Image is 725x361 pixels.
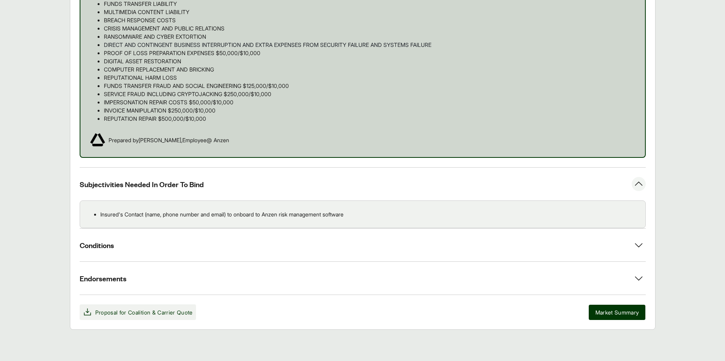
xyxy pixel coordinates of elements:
button: Subjectivities Needed In Order To Bind [80,168,646,200]
li: IMPERSONATION REPAIR COSTS $50,000/$ [104,98,636,106]
span: DIRECT AND CONTINGENT BUSINESS INTERRUPTION AND EXTRA EXPENSES FROM SECURITY FAILURE AND SYSTEMS ... [104,41,431,48]
li: REPUTATIONAL HARM LOSS [104,73,636,82]
button: Proposal for Coalition & Carrier Quote [80,304,196,320]
span: Subjectivities Needed In Order To Bind [80,179,204,189]
li: COMPUTER REPLACEMENT AND BRICKING [104,65,636,73]
li: SERVICE FRAUD INCLUDING CRYPTOJACKING $250,000/$ [104,90,636,98]
li: Insured's Contact (name, phone number and email) to onboard to Anzen risk management software [100,210,639,218]
li: INVOICE MANIPULATION $250,000/$ [104,106,636,114]
span: 10,000 [254,91,271,97]
span: Conditions [80,240,114,250]
span: 10,000 [189,115,206,122]
li: REPUTATION REPAIR $500,000/$ [104,114,636,123]
button: Endorsements [80,262,646,295]
button: Conditions [80,229,646,261]
button: Market Summary [589,305,646,320]
li: BREACH RESPONSE COSTS [104,16,636,24]
li: PROOF OF LOSS PREPARATION EXPENSES $50,000/$10,000 [104,49,636,57]
li: FUNDS TRANSFER FRAUD AND SOCIAL ENGINEERING $125,000/$ [104,82,636,90]
li: RANSOMWARE AND CYBER EXTORTION [104,32,636,41]
span: Prepared by [PERSON_NAME] , Employee @ Anzen [109,136,229,144]
span: Endorsements [80,273,126,283]
span: & Carrier Quote [152,309,193,316]
span: Market Summary [595,308,639,316]
span: Coalition [128,309,150,316]
span: 10,000 [216,99,233,105]
li: DIGITAL ASSET RESTORATION [104,57,636,65]
span: 10,000 [198,107,216,114]
li: CRISIS MANAGEMENT AND PUBLIC RELATIONS [104,24,636,32]
li: MULTIMEDIA CONTENT LIABILITY [104,8,636,16]
span: 10,000 [272,82,289,89]
span: Proposal for [95,308,193,316]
